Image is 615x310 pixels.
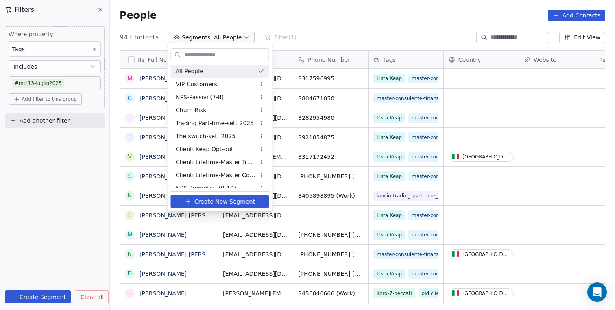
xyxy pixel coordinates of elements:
[176,145,233,154] span: Clienti Keap Opt-out
[176,67,203,76] span: All People
[176,93,224,102] span: NPS-Passivi (7-8)
[194,197,255,206] span: Create New Segment
[176,80,217,89] span: VIP Customers
[176,119,254,128] span: Trading Part-time-sett 2025
[176,132,236,141] span: The switch-sett 2025
[171,65,269,247] div: Suggestions
[176,106,206,115] span: Churn Risk
[176,158,255,167] span: Clienti Lifetime-Master Trader
[176,171,255,180] span: Clienti Lifetime-Master Consulente
[171,195,269,208] button: Create New Segment
[176,184,236,193] span: NPS-Promotori (9-10)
